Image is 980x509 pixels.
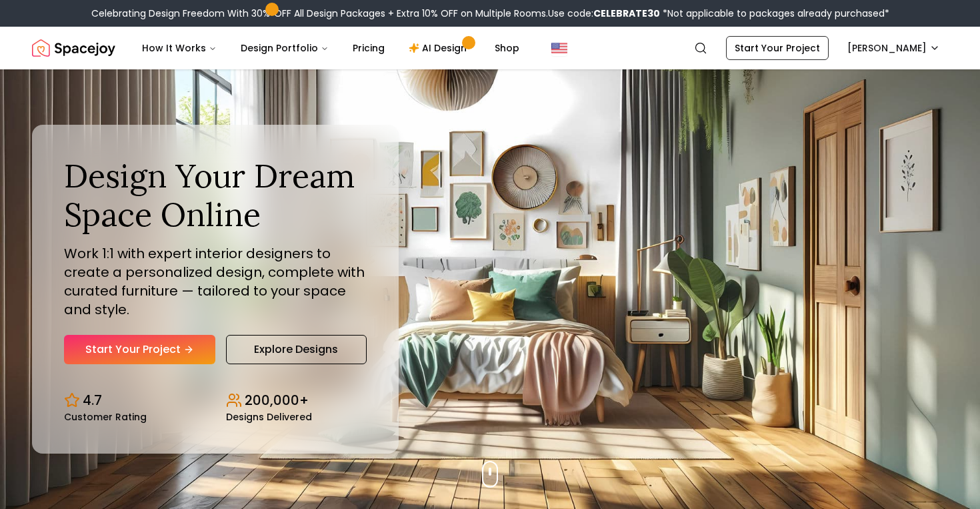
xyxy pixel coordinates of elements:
[32,27,948,69] nav: Global
[484,35,530,61] a: Shop
[91,7,889,20] div: Celebrating Design Freedom With 30% OFF All Design Packages + Extra 10% OFF on Multiple Rooms.
[593,7,660,20] b: CELEBRATE30
[548,7,660,20] span: Use code:
[551,40,567,56] img: United States
[131,35,530,61] nav: Main
[839,36,948,60] button: [PERSON_NAME]
[83,391,102,410] p: 4.7
[32,35,115,61] img: Spacejoy Logo
[342,35,395,61] a: Pricing
[64,335,215,364] a: Start Your Project
[726,36,829,60] a: Start Your Project
[230,35,339,61] button: Design Portfolio
[660,7,889,20] span: *Not applicable to packages already purchased*
[226,335,367,364] a: Explore Designs
[131,35,227,61] button: How It Works
[64,412,147,422] small: Customer Rating
[64,380,367,422] div: Design stats
[32,35,115,61] a: Spacejoy
[64,244,367,319] p: Work 1:1 with expert interior designers to create a personalized design, complete with curated fu...
[64,157,367,233] h1: Design Your Dream Space Online
[226,412,312,422] small: Designs Delivered
[245,391,309,410] p: 200,000+
[398,35,481,61] a: AI Design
